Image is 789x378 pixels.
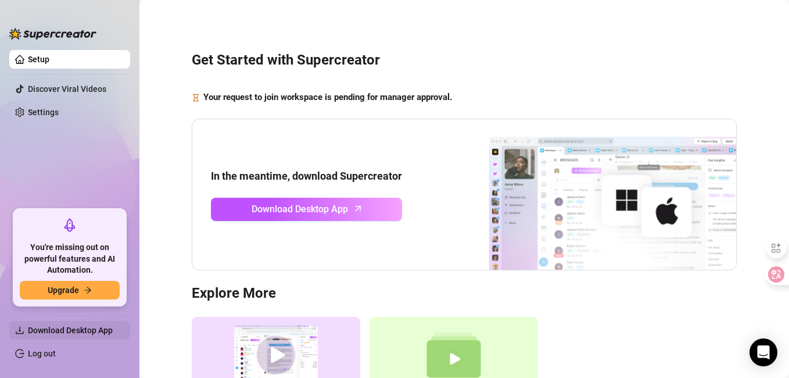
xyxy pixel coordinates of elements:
[192,51,737,70] h3: Get Started with Supercreator
[28,55,49,64] a: Setup
[749,338,777,366] div: Open Intercom Messenger
[28,349,56,358] a: Log out
[211,170,402,182] strong: In the meantime, download Supercreator
[48,286,79,295] span: Upgrade
[28,108,59,117] a: Settings
[9,28,96,40] img: logo-BBDzfeDw.svg
[28,84,106,94] a: Discover Viral Videos
[15,326,24,335] span: download
[63,218,77,232] span: rocket
[192,284,737,303] h3: Explore More
[84,286,92,294] span: arrow-right
[211,198,402,221] a: Download Desktop Apparrow-up
[20,242,120,276] span: You're missing out on powerful features and AI Automation.
[28,326,113,335] span: Download Desktop App
[252,202,348,216] span: Download Desktop App
[446,119,736,270] img: download app
[20,281,120,299] button: Upgradearrow-right
[352,202,365,215] span: arrow-up
[203,92,452,102] strong: Your request to join workspace is pending for manager approval.
[192,91,200,105] span: hourglass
